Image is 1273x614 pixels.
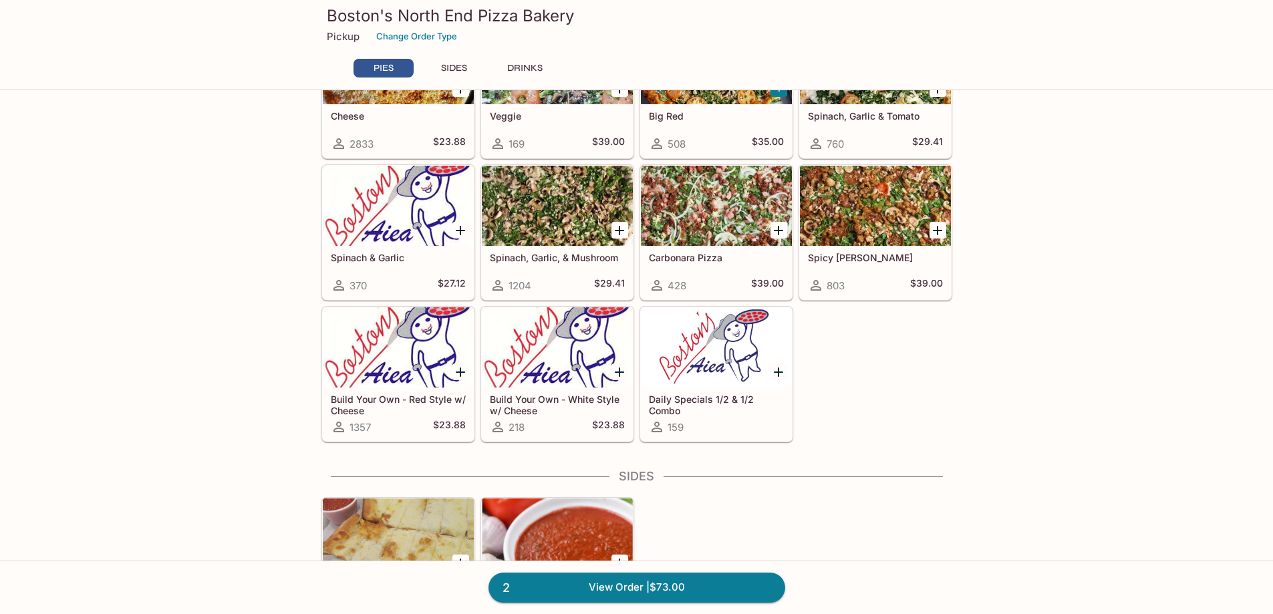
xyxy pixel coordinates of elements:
[668,421,684,434] span: 159
[751,277,784,293] h5: $39.00
[640,23,793,158] a: Big Red508$35.00
[509,421,525,434] span: 218
[649,110,784,122] h5: Big Red
[323,166,474,246] div: Spinach & Garlic
[495,59,555,78] button: DRINKS
[370,26,463,47] button: Change Order Type
[481,165,633,300] a: Spinach, Garlic, & Mushroom1204$29.41
[808,252,943,263] h5: Spicy [PERSON_NAME]
[349,421,371,434] span: 1357
[323,307,474,388] div: Build Your Own - Red Style w/ Cheese
[509,279,531,292] span: 1204
[322,165,474,300] a: Spinach & Garlic370$27.12
[488,573,785,602] a: 2View Order |$73.00
[592,419,625,435] h5: $23.88
[912,136,943,152] h5: $29.41
[323,24,474,104] div: Cheese
[770,222,787,239] button: Add Carbonara Pizza
[641,166,792,246] div: Carbonara Pizza
[321,469,952,484] h4: SIDES
[433,419,466,435] h5: $23.88
[452,363,469,380] button: Add Build Your Own - Red Style w/ Cheese
[327,5,947,26] h3: Boston's North End Pizza Bakery
[490,110,625,122] h5: Veggie
[668,138,686,150] span: 508
[930,222,946,239] button: Add Spicy Jenny
[327,30,360,43] p: Pickup
[322,23,474,158] a: Cheese2833$23.88
[494,579,518,597] span: 2
[640,165,793,300] a: Carbonara Pizza428$39.00
[800,166,951,246] div: Spicy Jenny
[438,277,466,293] h5: $27.12
[668,279,686,292] span: 428
[482,166,633,246] div: Spinach, Garlic, & Mushroom
[349,138,374,150] span: 2833
[424,59,484,78] button: SIDES
[827,138,844,150] span: 760
[481,23,633,158] a: Veggie169$39.00
[509,138,525,150] span: 169
[800,24,951,104] div: Spinach, Garlic & Tomato
[611,222,628,239] button: Add Spinach, Garlic, & Mushroom
[452,222,469,239] button: Add Spinach & Garlic
[322,307,474,442] a: Build Your Own - Red Style w/ Cheese1357$23.88
[770,363,787,380] button: Add Daily Specials 1/2 & 1/2 Combo
[490,394,625,416] h5: Build Your Own - White Style w/ Cheese
[649,394,784,416] h5: Daily Specials 1/2 & 1/2 Combo
[490,252,625,263] h5: Spinach, Garlic, & Mushroom
[641,307,792,388] div: Daily Specials 1/2 & 1/2 Combo
[799,23,952,158] a: Spinach, Garlic & Tomato760$29.41
[482,24,633,104] div: Veggie
[482,498,633,579] div: Side of Marinara Sauce 4oz.
[594,277,625,293] h5: $29.41
[827,279,845,292] span: 803
[481,307,633,442] a: Build Your Own - White Style w/ Cheese218$23.88
[433,136,466,152] h5: $23.88
[910,277,943,293] h5: $39.00
[752,136,784,152] h5: $35.00
[649,252,784,263] h5: Carbonara Pizza
[611,363,628,380] button: Add Build Your Own - White Style w/ Cheese
[799,165,952,300] a: Spicy [PERSON_NAME]803$39.00
[331,394,466,416] h5: Build Your Own - Red Style w/ Cheese
[808,110,943,122] h5: Spinach, Garlic & Tomato
[353,59,414,78] button: PIES
[452,555,469,571] button: Add Garlic Cheesy Bread w/ Sauce
[592,136,625,152] h5: $39.00
[611,555,628,571] button: Add Side of Marinara Sauce 4oz.
[482,307,633,388] div: Build Your Own - White Style w/ Cheese
[641,24,792,104] div: Big Red
[640,307,793,442] a: Daily Specials 1/2 & 1/2 Combo159
[331,110,466,122] h5: Cheese
[331,252,466,263] h5: Spinach & Garlic
[323,498,474,579] div: Garlic Cheesy Bread w/ Sauce
[349,279,367,292] span: 370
